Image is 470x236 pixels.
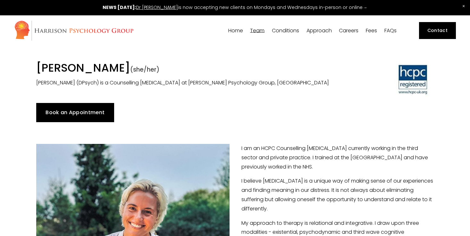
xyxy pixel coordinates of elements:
[14,20,134,41] img: Harrison Psychology Group
[136,4,178,11] a: Dr [PERSON_NAME]
[228,28,243,34] a: Home
[250,28,264,34] a: folder dropdown
[36,78,332,88] p: [PERSON_NAME] (DPsych) is a Counselling [MEDICAL_DATA] at [PERSON_NAME] Psychology Group, [GEOGRA...
[306,28,332,33] span: Approach
[130,66,159,74] span: (she/her)
[339,28,358,34] a: Careers
[306,28,332,34] a: folder dropdown
[36,177,434,213] p: I believe [MEDICAL_DATA] is a unique way of making sense of our experiences and finding meaning i...
[36,103,114,122] a: Book an Appointment
[384,28,397,34] a: FAQs
[272,28,299,34] a: folder dropdown
[419,22,456,39] a: Contact
[250,28,264,33] span: Team
[366,28,377,34] a: Fees
[272,28,299,33] span: Conditions
[36,144,434,171] p: I am an HCPC Counselling [MEDICAL_DATA] currently working in the third sector and private practic...
[36,61,332,76] h1: [PERSON_NAME]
